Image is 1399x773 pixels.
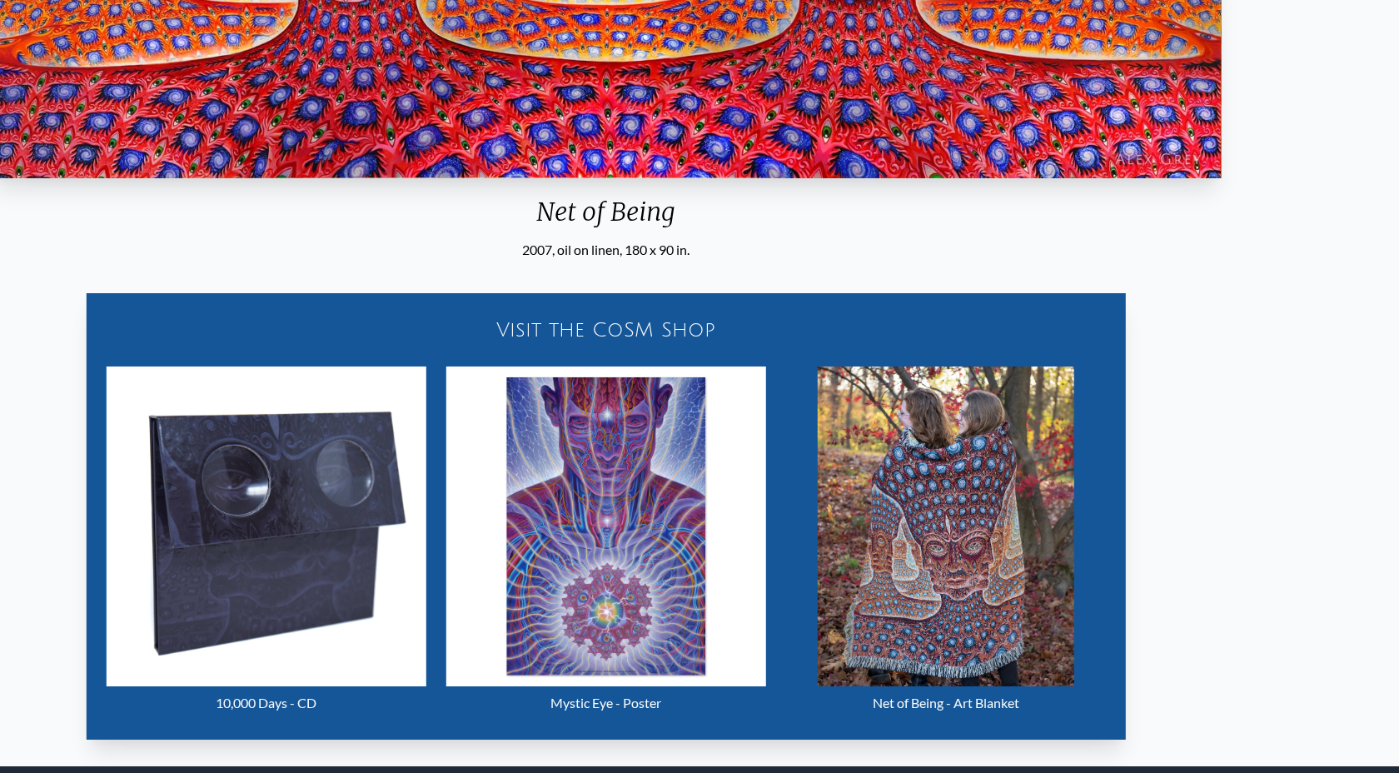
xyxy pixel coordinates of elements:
[107,367,426,686] img: 10,000 Days - CD
[446,686,766,720] div: Mystic Eye - Poster
[786,367,1106,720] a: Net of Being - Art Blanket
[97,303,1116,357] a: Visit the CoSM Shop
[446,367,766,720] a: Mystic Eye - Poster
[446,367,766,686] img: Mystic Eye - Poster
[786,686,1106,720] div: Net of Being - Art Blanket
[107,686,426,720] div: 10,000 Days - CD
[107,367,426,720] a: 10,000 Days - CD
[818,367,1073,686] img: Net of Being - Art Blanket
